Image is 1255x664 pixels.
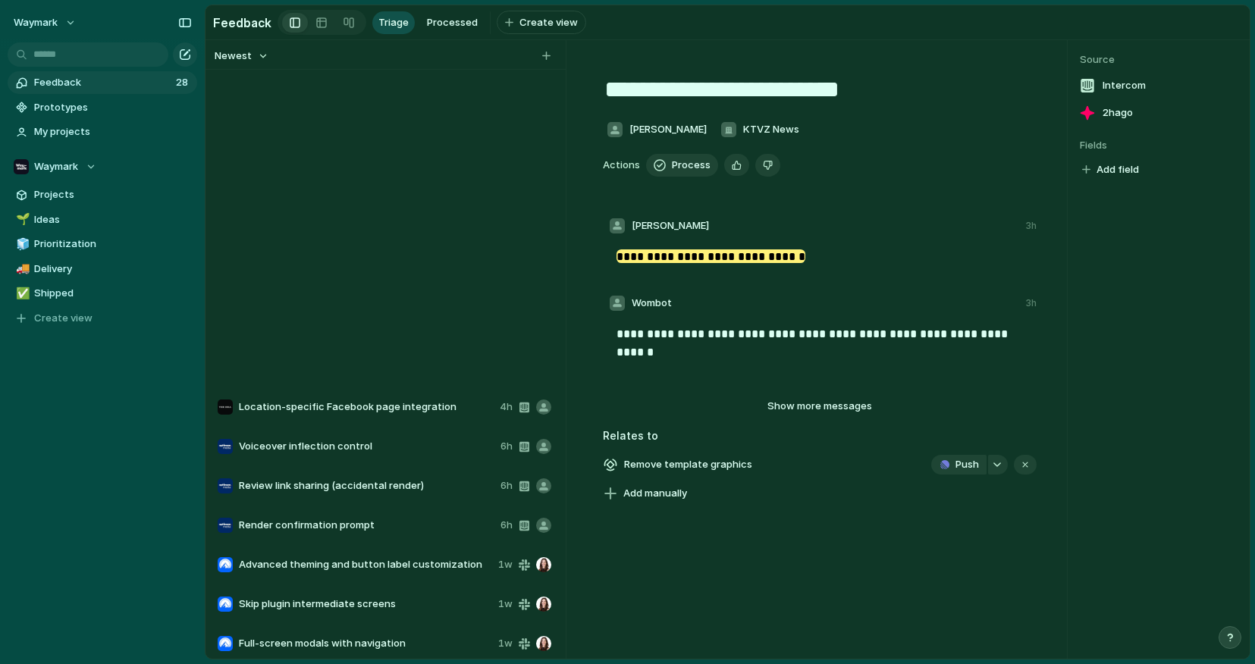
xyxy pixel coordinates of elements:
a: Projects [8,183,197,206]
button: 🌱 [14,212,29,227]
span: Process [672,158,711,173]
span: 6h [500,439,513,454]
a: 🚚Delivery [8,258,197,280]
span: Delivery [34,262,192,277]
span: [PERSON_NAME] [632,218,709,233]
button: Add field [1080,160,1141,180]
span: Source [1080,52,1238,67]
span: Full-screen modals with navigation [239,636,492,651]
button: Create view [8,307,197,330]
a: Feedback28 [8,71,197,94]
span: 1w [498,557,513,572]
button: Waymark [7,11,84,35]
button: Push [931,455,987,475]
span: Prioritization [34,236,192,252]
button: Waymark [8,155,197,178]
button: KTVZ News [717,117,803,142]
h3: Relates to [603,428,1037,443]
span: 6h [500,478,513,493]
span: 2h ago [1103,105,1133,121]
span: Advanced theming and button label customization [239,557,492,572]
a: Intercom [1080,75,1238,96]
a: Processed [421,11,484,34]
span: 28 [176,75,191,90]
span: Show more messages [767,399,872,414]
span: Triage [378,15,409,30]
span: Waymark [34,159,78,174]
button: [PERSON_NAME] [603,117,711,142]
span: 4h [500,399,513,415]
button: 🚚 [14,262,29,277]
span: Push [955,457,979,472]
span: KTVZ News [743,122,799,137]
a: ✅Shipped [8,282,197,305]
span: Skip plugin intermediate screens [239,597,492,612]
button: Add manually [598,483,693,504]
a: Triage [372,11,415,34]
a: My projects [8,121,197,143]
span: [PERSON_NAME] [629,122,707,137]
span: My projects [34,124,192,139]
span: 1w [498,636,513,651]
span: 1w [498,597,513,612]
span: Wombot [632,296,672,311]
span: Voiceover inflection control [239,439,494,454]
span: Newest [215,49,252,64]
span: Render confirmation prompt [239,518,494,533]
span: Location-specific Facebook page integration [239,399,494,415]
a: Prototypes [8,96,197,119]
span: Add manually [623,486,687,501]
button: Process [646,154,718,177]
a: 🧊Prioritization [8,233,197,255]
span: Ideas [34,212,192,227]
button: Show more messages [729,396,911,416]
a: 🌱Ideas [8,208,197,231]
div: 🚚 [16,260,27,277]
span: Feedback [34,75,171,90]
span: Processed [427,15,478,30]
div: 3h [1026,219,1037,233]
span: Add field [1097,162,1139,177]
div: 3h [1026,296,1037,310]
span: Prototypes [34,100,192,115]
span: Fields [1080,138,1238,153]
span: Projects [34,187,192,202]
span: Remove template graphics [620,454,757,475]
h2: Feedback [213,14,271,32]
span: Review link sharing (accidental render) [239,478,494,493]
button: Newest [212,46,271,66]
span: Waymark [14,15,58,30]
span: Create view [519,15,578,30]
span: Create view [34,311,93,326]
span: Intercom [1103,78,1146,93]
span: 6h [500,518,513,533]
div: 🌱 [16,211,27,228]
span: Shipped [34,286,192,301]
button: ✅ [14,286,29,301]
span: Actions [603,158,640,173]
button: 🧊 [14,236,29,252]
button: Delete [755,154,780,177]
div: 🧊 [16,236,27,253]
div: ✅ [16,285,27,302]
button: Create view [497,11,586,35]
